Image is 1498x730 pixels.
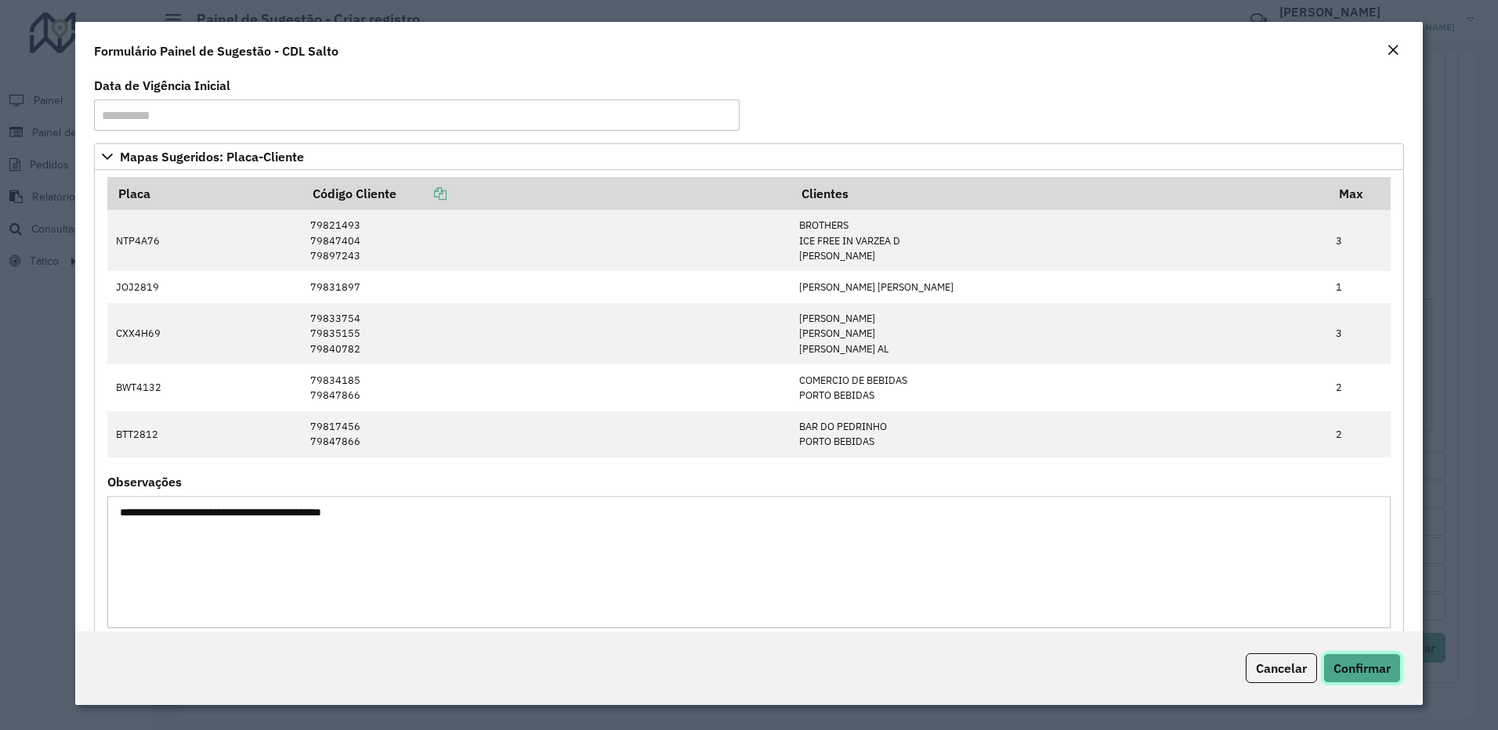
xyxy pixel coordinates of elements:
[107,210,302,271] td: NTP4A76
[107,271,302,302] td: JOJ2819
[107,177,302,210] th: Placa
[302,210,791,271] td: 79821493 79847404 79897243
[94,76,230,95] label: Data de Vigência Inicial
[396,186,447,201] a: Copiar
[1256,660,1307,676] span: Cancelar
[791,303,1328,365] td: [PERSON_NAME] [PERSON_NAME] [PERSON_NAME] AL
[1328,364,1391,410] td: 2
[1246,653,1317,683] button: Cancelar
[107,303,302,365] td: CXX4H69
[1328,210,1391,271] td: 3
[1333,660,1391,676] span: Confirmar
[302,271,791,302] td: 79831897
[302,364,791,410] td: 79834185 79847866
[791,177,1328,210] th: Clientes
[1328,177,1391,210] th: Max
[302,177,791,210] th: Código Cliente
[107,364,302,410] td: BWT4132
[1328,303,1391,365] td: 3
[791,411,1328,457] td: BAR DO PEDRINHO PORTO BEBIDAS
[791,210,1328,271] td: BROTHERS ICE FREE IN VARZEA D [PERSON_NAME]
[791,271,1328,302] td: [PERSON_NAME] [PERSON_NAME]
[791,364,1328,410] td: COMERCIO DE BEBIDAS PORTO BEBIDAS
[1387,44,1399,56] em: Fechar
[1382,41,1404,61] button: Close
[94,42,338,60] h4: Formulário Painel de Sugestão - CDL Salto
[302,411,791,457] td: 79817456 79847866
[1328,271,1391,302] td: 1
[94,143,1405,170] a: Mapas Sugeridos: Placa-Cliente
[1328,411,1391,457] td: 2
[107,472,182,491] label: Observações
[107,411,302,457] td: BTT2812
[302,303,791,365] td: 79833754 79835155 79840782
[94,170,1405,649] div: Mapas Sugeridos: Placa-Cliente
[1323,653,1401,683] button: Confirmar
[120,150,304,163] span: Mapas Sugeridos: Placa-Cliente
